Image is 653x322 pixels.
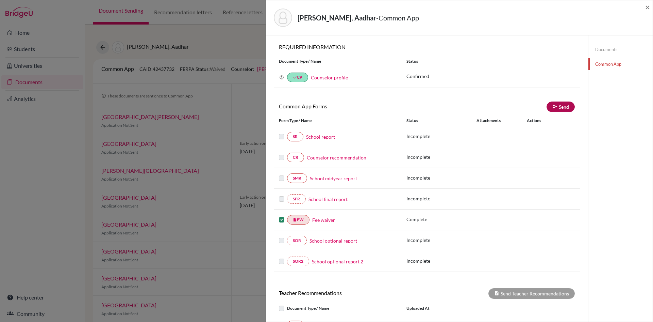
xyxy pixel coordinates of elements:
a: School midyear report [310,175,357,182]
div: Actions [519,118,561,124]
a: School optional report [309,237,357,244]
p: Incomplete [406,174,476,181]
a: Fee waiver [312,216,335,224]
div: Document Type / Name [274,58,401,64]
p: Incomplete [406,195,476,202]
span: - Common App [376,14,419,22]
a: CR [287,153,304,162]
a: insert_drive_fileFW [287,215,309,225]
p: Complete [406,216,476,223]
i: insert_drive_file [293,218,297,222]
div: Uploaded at [401,304,503,312]
a: Counselor recommendation [307,154,366,161]
p: Incomplete [406,257,476,264]
div: Attachments [476,118,519,124]
h6: Common App Forms [274,103,427,109]
h6: Teacher Recommendations [274,290,427,296]
a: Counselor profile [311,75,348,80]
div: Form Type / Name [274,118,401,124]
span: × [645,2,650,12]
div: Status [406,118,476,124]
a: SOR [287,236,307,245]
a: doneCP [287,73,308,82]
a: School report [306,133,335,140]
a: School optional report 2 [312,258,363,265]
h6: REQUIRED INFORMATION [274,44,580,50]
div: Send Teacher Recommendations [488,288,575,299]
i: done [293,75,297,79]
a: SFR [287,194,306,204]
p: Incomplete [406,153,476,160]
a: School final report [308,196,348,203]
button: Close [645,3,650,11]
a: Send [547,102,575,112]
a: SOR2 [287,257,309,266]
a: Documents [588,44,653,56]
div: Document Type / Name [274,304,401,312]
strong: [PERSON_NAME], Aadhar [298,14,376,22]
a: SR [287,132,303,141]
p: Incomplete [406,133,476,140]
a: SMR [287,173,307,183]
p: Incomplete [406,236,476,244]
p: Confirmed [406,73,575,80]
div: Status [401,58,580,64]
a: Common App [588,58,653,70]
